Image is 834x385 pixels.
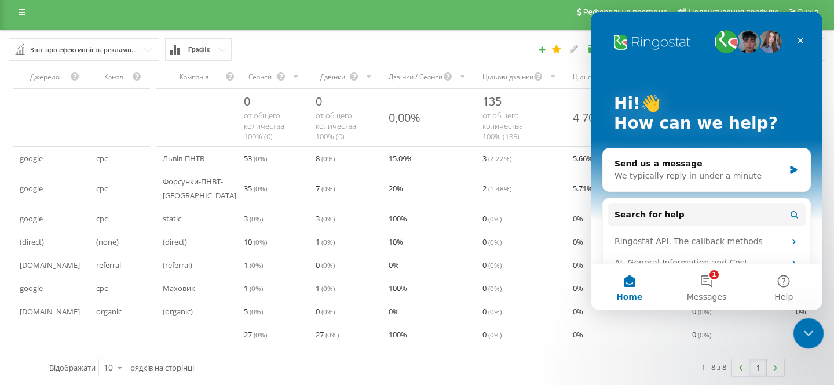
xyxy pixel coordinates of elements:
[569,45,579,53] i: Редагувати звіт
[188,46,210,53] span: Графік
[482,72,533,82] div: Цільові дзвінки
[20,281,43,295] span: google
[798,8,818,17] span: Вихід
[96,72,131,82] div: Канал
[163,235,187,249] span: (direct)
[573,258,583,272] span: 0 %
[389,235,403,249] span: 10 %
[130,362,194,373] span: рядків на сторінці
[482,212,502,226] span: 0
[389,258,399,272] span: 0 %
[250,307,263,316] span: ( 0 %)
[244,151,267,165] span: 53
[321,237,335,246] span: ( 0 %)
[321,260,335,270] span: ( 0 %)
[20,304,80,318] span: [DOMAIN_NAME]
[316,258,335,272] span: 0
[688,8,778,17] span: Налаштування профілю
[325,330,339,339] span: ( 0 %)
[321,154,335,163] span: ( 0 %)
[96,304,122,318] span: organic
[244,93,250,109] span: 0
[389,72,443,82] div: Дзвінки / Сеанси
[749,359,767,376] a: 1
[573,72,653,82] div: Цільові дзвінки / Сеанси
[482,258,502,272] span: 0
[20,258,80,272] span: [DOMAIN_NAME]
[482,304,502,318] span: 0
[793,318,824,349] iframe: Intercom live chat
[573,281,583,295] span: 0 %
[321,184,335,193] span: ( 0 %)
[488,184,511,193] span: ( 1.48 %)
[13,65,821,346] div: scrollable content
[488,260,502,270] span: ( 0 %)
[482,281,502,295] span: 0
[552,45,562,53] i: Цей звіт буде завантажено першим при відкритті Аналітики. Ви можете призначити будь-який інший ва...
[389,281,407,295] span: 100 %
[49,362,96,373] span: Відображати
[316,212,335,226] span: 3
[692,328,711,342] span: 0
[538,46,546,53] i: Створити звіт
[163,212,181,226] span: static
[573,212,583,226] span: 0 %
[316,72,349,82] div: Дзвінки
[316,151,335,165] span: 8
[488,214,502,223] span: ( 0 %)
[482,181,511,195] span: 2
[692,304,711,318] span: 0
[316,93,322,109] span: 0
[254,237,267,246] span: ( 0 %)
[698,307,711,316] span: ( 0 %)
[389,110,420,125] div: 0,00%
[316,281,335,295] span: 1
[488,307,502,316] span: ( 0 %)
[254,330,267,339] span: ( 0 %)
[482,328,502,342] span: 0
[321,214,335,223] span: ( 0 %)
[796,304,806,318] span: 0 %
[20,212,43,226] span: google
[163,258,192,272] span: (referral)
[701,361,726,373] div: 1 - 8 з 8
[244,110,284,141] span: от общего количества 100% ( 0 )
[244,212,263,226] span: 3
[163,175,236,202] span: Форсунки-ПНВТ-[GEOGRAPHIC_DATA]
[488,237,502,246] span: ( 0 %)
[389,151,413,165] span: 15.09 %
[482,93,502,109] span: 135
[321,307,335,316] span: ( 0 %)
[250,260,263,270] span: ( 0 %)
[389,328,407,342] span: 100 %
[244,328,267,342] span: 27
[163,72,225,82] div: Кампанія
[488,154,511,163] span: ( 2.22 %)
[389,212,407,226] span: 100 %
[165,38,232,61] button: Графік
[163,281,195,295] span: Маховик
[482,110,523,141] span: от общего количества 100% ( 135 )
[20,151,43,165] span: google
[316,235,335,249] span: 1
[30,43,139,56] div: Звіт про ефективність рекламних кампаній
[316,328,339,342] span: 27
[482,151,511,165] span: 3
[96,212,108,226] span: cpc
[488,330,502,339] span: ( 0 %)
